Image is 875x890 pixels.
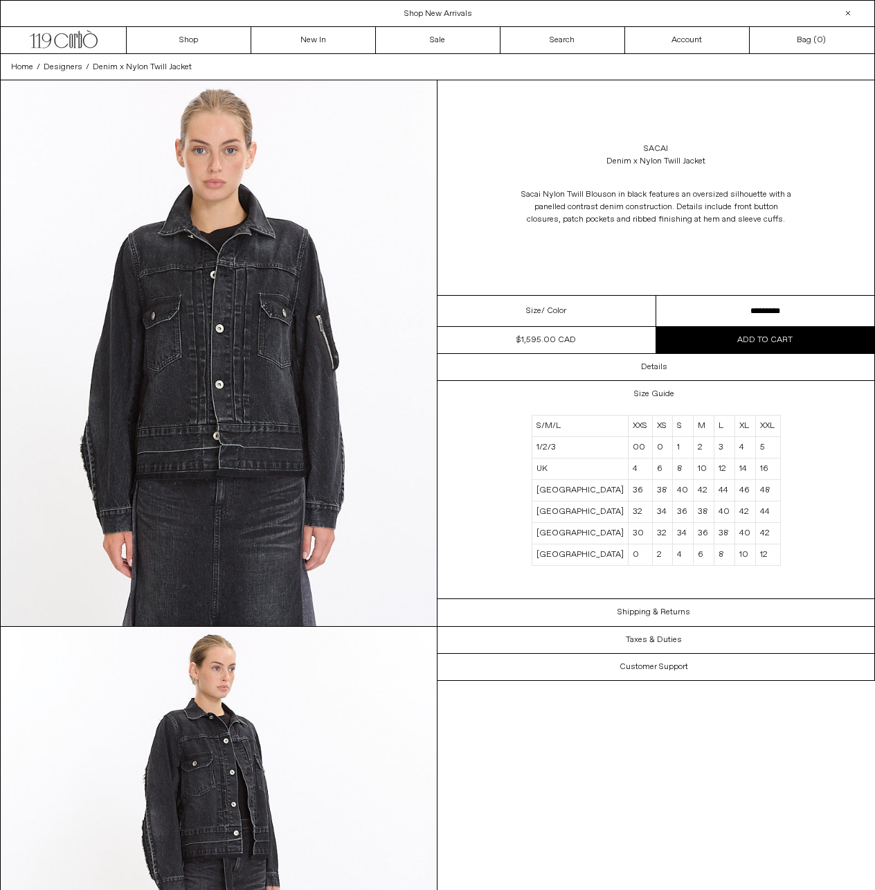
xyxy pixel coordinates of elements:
[526,305,541,317] span: Size
[37,61,40,73] span: /
[656,327,875,353] button: Add to cart
[817,34,826,46] span: )
[644,143,668,155] a: Sacai
[735,544,756,565] td: 10
[735,522,756,544] td: 40
[672,415,693,436] td: S
[516,334,576,346] div: $1,595.00 CAD
[652,544,672,565] td: 2
[652,458,672,479] td: 6
[714,479,734,501] td: 44
[628,479,652,501] td: 36
[44,61,82,73] a: Designers
[652,436,672,458] td: 0
[735,436,756,458] td: 4
[628,415,652,436] td: XXS
[694,415,714,436] td: M
[532,436,628,458] td: 1/2/3
[652,501,672,522] td: 34
[44,62,82,73] span: Designers
[672,479,693,501] td: 40
[672,458,693,479] td: 8
[628,522,652,544] td: 30
[714,436,734,458] td: 3
[756,415,780,436] td: XXL
[93,61,192,73] a: Denim x Nylon Twill Jacket
[694,522,714,544] td: 36
[625,27,750,53] a: Account
[127,27,251,53] a: Shop
[1,80,437,626] img: Corbo-09-09-2516264_1800x1800.jpg
[251,27,376,53] a: New In
[672,436,693,458] td: 1
[735,415,756,436] td: XL
[694,436,714,458] td: 2
[672,522,693,544] td: 34
[532,458,628,479] td: UK
[672,501,693,522] td: 36
[634,389,674,399] h3: Size Guide
[756,458,780,479] td: 16
[714,458,734,479] td: 12
[672,544,693,565] td: 4
[541,305,566,317] span: / Color
[652,415,672,436] td: XS
[694,479,714,501] td: 42
[694,501,714,522] td: 38
[714,501,734,522] td: 40
[620,662,688,672] h3: Customer Support
[532,522,628,544] td: [GEOGRAPHIC_DATA]
[714,544,734,565] td: 8
[641,362,667,372] h3: Details
[735,458,756,479] td: 14
[11,62,33,73] span: Home
[652,479,672,501] td: 38
[532,479,628,501] td: [GEOGRAPHIC_DATA]
[86,61,89,73] span: /
[376,27,500,53] a: Sale
[714,522,734,544] td: 38
[735,479,756,501] td: 46
[737,335,793,346] span: Add to cart
[532,544,628,565] td: [GEOGRAPHIC_DATA]
[694,544,714,565] td: 6
[628,544,652,565] td: 0
[626,635,682,645] h3: Taxes & Duties
[628,458,652,479] td: 4
[532,501,628,522] td: [GEOGRAPHIC_DATA]
[694,458,714,479] td: 10
[11,61,33,73] a: Home
[500,27,625,53] a: Search
[606,155,705,168] div: Denim x Nylon Twill Jacket
[628,501,652,522] td: 32
[714,415,734,436] td: L
[817,35,822,46] span: 0
[750,27,874,53] a: Bag ()
[735,501,756,522] td: 42
[404,8,472,19] a: Shop New Arrivals
[617,607,690,617] h3: Shipping & Returns
[756,479,780,501] td: 48
[628,436,652,458] td: 00
[93,62,192,73] span: Denim x Nylon Twill Jacket
[652,522,672,544] td: 32
[756,544,780,565] td: 12
[518,181,795,233] p: Sacai Nylon Twill Blouson in black features an oversized silhouette with a panelled contrast deni...
[756,436,780,458] td: 5
[532,415,628,436] td: S/M/L
[756,522,780,544] td: 42
[756,501,780,522] td: 44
